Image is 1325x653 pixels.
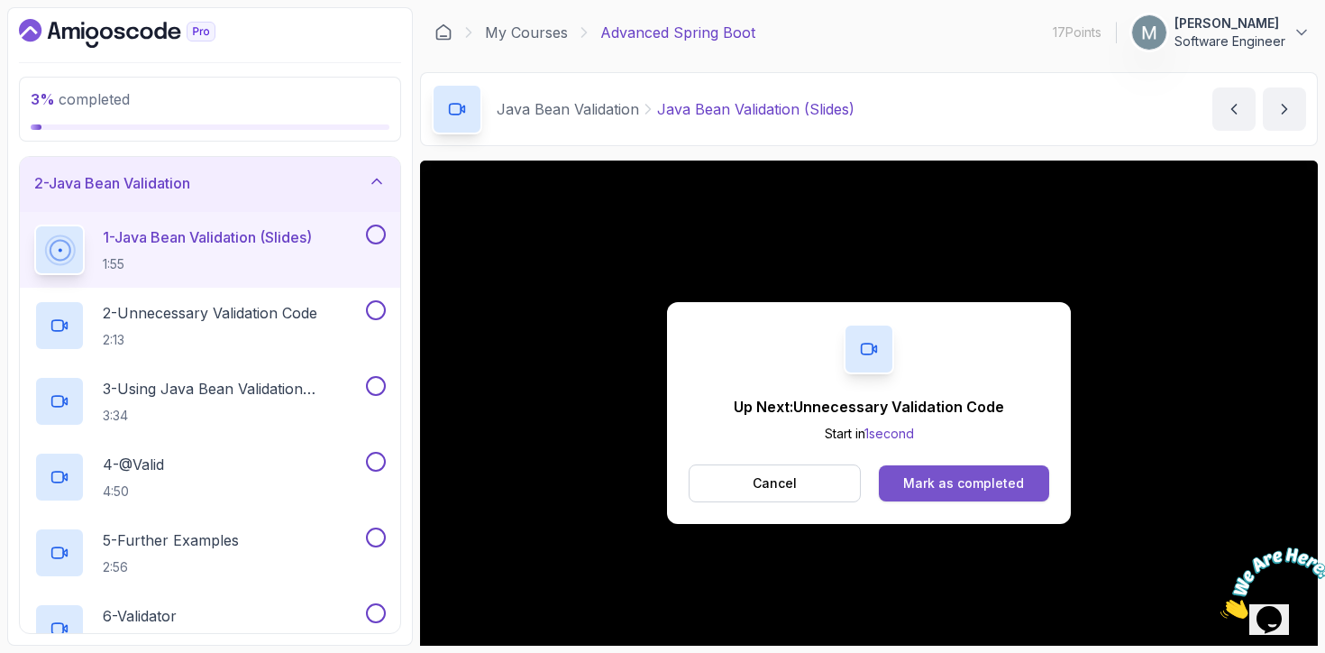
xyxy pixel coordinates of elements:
p: 2 - Unnecessary Validation Code [103,302,317,324]
span: 3 % [31,90,55,108]
button: next content [1263,87,1306,131]
p: Cancel [753,474,797,492]
iframe: chat widget [1213,540,1325,626]
p: 4 - @Valid [103,454,164,475]
p: 3 - Using Java Bean Validation Annotations [103,378,362,400]
a: My Courses [485,22,568,43]
p: 4:50 [103,483,164,501]
button: 2-Unnecessary Validation Code2:13 [34,300,386,351]
a: Dashboard [19,19,257,48]
img: user profile image [1132,15,1166,50]
p: [PERSON_NAME] [1174,14,1285,32]
p: Java Bean Validation [497,98,639,120]
button: 1-Java Bean Validation (Slides)1:55 [34,225,386,275]
p: Java Bean Validation (Slides) [657,98,854,120]
p: 2:13 [103,331,317,349]
p: 1 - Java Bean Validation (Slides) [103,226,312,248]
p: 2:56 [103,558,239,576]
p: Software Engineer [1174,32,1285,51]
p: 6 - Validator [103,605,177,627]
button: 4-@Valid4:50 [34,452,386,502]
button: Mark as completed [879,465,1049,501]
img: Chat attention grabber [7,7,119,78]
p: Up Next: Unnecessary Validation Code [734,396,1004,418]
p: 5 - Further Examples [103,529,239,551]
span: completed [31,90,130,108]
a: Dashboard [434,23,452,41]
button: 3-Using Java Bean Validation Annotations3:34 [34,376,386,427]
button: 2-Java Bean Validation [20,154,400,212]
p: Start in [734,425,1004,443]
span: 1 second [864,426,914,441]
div: Mark as completed [903,474,1024,492]
h3: 2 - Java Bean Validation [34,172,190,194]
button: 5-Further Examples2:56 [34,528,386,578]
p: 3:34 [103,407,362,425]
p: Advanced Spring Boot [600,22,755,43]
button: user profile image[PERSON_NAME]Software Engineer [1131,14,1311,51]
button: previous content [1212,87,1256,131]
p: 17 Points [1053,23,1101,41]
button: Cancel [689,464,861,502]
p: 1:55 [103,255,312,273]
